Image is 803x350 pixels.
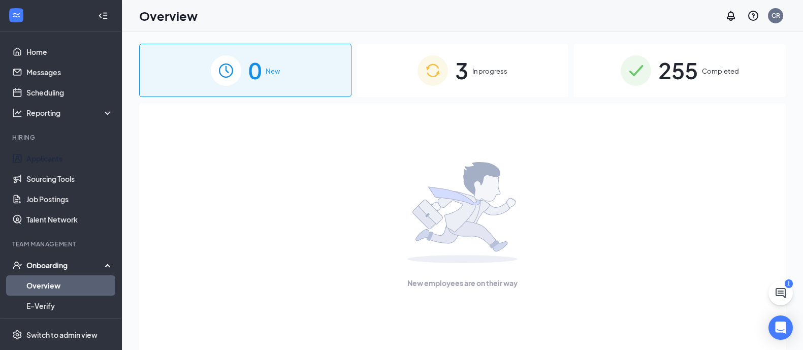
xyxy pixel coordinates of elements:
div: CR [772,11,780,20]
div: Open Intercom Messenger [768,315,793,340]
div: Reporting [26,108,114,118]
a: Home [26,42,113,62]
a: Onboarding Documents [26,316,113,336]
a: E-Verify [26,296,113,316]
svg: UserCheck [12,260,22,270]
svg: Collapse [98,11,108,21]
span: In progress [472,66,507,76]
div: Hiring [12,133,111,142]
span: New employees are on their way [407,277,518,289]
a: Sourcing Tools [26,169,113,189]
a: Messages [26,62,113,82]
button: ChatActive [768,281,793,305]
a: Talent Network [26,209,113,230]
div: Team Management [12,240,111,248]
span: 0 [248,53,262,88]
svg: Notifications [725,10,737,22]
svg: WorkstreamLogo [11,10,21,20]
svg: ChatActive [775,287,787,299]
div: 1 [785,279,793,288]
svg: Analysis [12,108,22,118]
div: Switch to admin view [26,330,98,340]
svg: Settings [12,330,22,340]
a: Overview [26,275,113,296]
span: Completed [702,66,739,76]
a: Scheduling [26,82,113,103]
span: 3 [455,53,468,88]
div: Onboarding [26,260,105,270]
span: New [266,66,280,76]
h1: Overview [139,7,198,24]
svg: QuestionInfo [747,10,759,22]
span: 255 [658,53,698,88]
a: Applicants [26,148,113,169]
a: Job Postings [26,189,113,209]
